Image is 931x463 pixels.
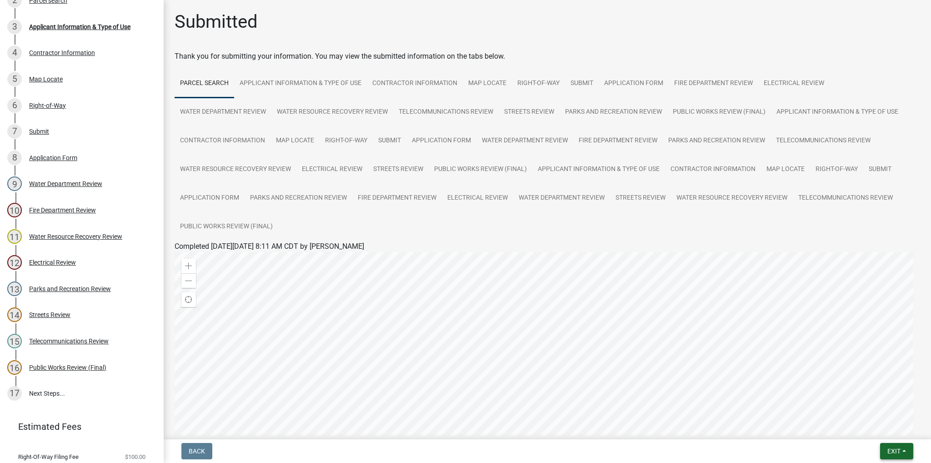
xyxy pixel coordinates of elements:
div: Map Locate [29,76,63,82]
a: Applicant Information & Type of Use [234,69,367,98]
button: Back [181,443,212,459]
div: 17 [7,386,22,401]
a: Electrical Review [296,155,368,184]
div: 6 [7,98,22,113]
a: Application Form [175,184,245,213]
a: Map Locate [463,69,512,98]
a: Submit [373,126,406,156]
a: Streets Review [499,98,560,127]
div: 9 [7,176,22,191]
a: Water Department Review [476,126,573,156]
a: Public Works Review (Final) [667,98,771,127]
a: Submit [565,69,599,98]
a: Water Resource Recovery Review [671,184,793,213]
span: Exit [887,448,901,455]
div: Zoom out [181,273,196,288]
div: Applicant Information & Type of Use [29,24,130,30]
a: Telecommunications Review [793,184,898,213]
div: Public Works Review (Final) [29,364,106,371]
div: Telecommunications Review [29,338,109,344]
a: Telecommunications Review [771,126,876,156]
a: Public Works Review (Final) [429,155,532,184]
span: $100.00 [125,454,145,460]
div: 5 [7,72,22,86]
a: Telecommunications Review [393,98,499,127]
a: Streets Review [610,184,671,213]
a: Parks and Recreation Review [663,126,771,156]
a: Applicant Information & Type of Use [532,155,665,184]
div: 12 [7,255,22,270]
div: 16 [7,360,22,375]
div: Water Department Review [29,181,102,187]
h1: Submitted [175,11,258,33]
div: 3 [7,20,22,34]
span: Back [189,448,205,455]
a: Water Department Review [513,184,610,213]
a: Electrical Review [442,184,513,213]
div: 11 [7,229,22,244]
a: Applicant Information & Type of Use [771,98,904,127]
a: Map Locate [270,126,320,156]
div: Find my location [181,292,196,307]
a: Application Form [599,69,669,98]
div: 15 [7,334,22,348]
a: Parks and Recreation Review [560,98,667,127]
a: Submit [863,155,897,184]
a: Water Resource Recovery Review [175,155,296,184]
span: Completed [DATE][DATE] 8:11 AM CDT by [PERSON_NAME] [175,242,364,251]
a: Parks and Recreation Review [245,184,352,213]
div: Zoom in [181,259,196,273]
a: Estimated Fees [7,418,149,436]
div: Parks and Recreation Review [29,286,111,292]
a: Application Form [406,126,476,156]
a: Fire Department Review [573,126,663,156]
div: 4 [7,45,22,60]
a: Right-of-Way [810,155,863,184]
div: 14 [7,307,22,322]
a: Right-of-Way [320,126,373,156]
a: Public Works Review (Final) [175,212,278,242]
div: Right-of-Way [29,102,66,109]
a: Fire Department Review [669,69,758,98]
a: Contractor Information [175,126,270,156]
a: Map Locate [761,155,810,184]
a: Contractor Information [665,155,761,184]
a: Fire Department Review [352,184,442,213]
a: Water Department Review [175,98,271,127]
div: Fire Department Review [29,207,96,213]
a: Water Resource Recovery Review [271,98,393,127]
a: Right-of-Way [512,69,565,98]
div: Electrical Review [29,259,76,266]
div: Application Form [29,155,77,161]
a: Parcel search [175,69,234,98]
button: Exit [880,443,913,459]
span: Right-Of-Way Filing Fee [18,454,79,460]
a: Streets Review [368,155,429,184]
div: Streets Review [29,312,70,318]
a: Contractor Information [367,69,463,98]
div: Submit [29,128,49,135]
div: Contractor Information [29,50,95,56]
div: 13 [7,282,22,296]
div: Thank you for submitting your information. You may view the submitted information on the tabs below. [175,51,920,62]
div: 8 [7,151,22,165]
a: Electrical Review [758,69,830,98]
div: Water Resource Recovery Review [29,233,122,240]
div: 10 [7,203,22,217]
div: 7 [7,124,22,139]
